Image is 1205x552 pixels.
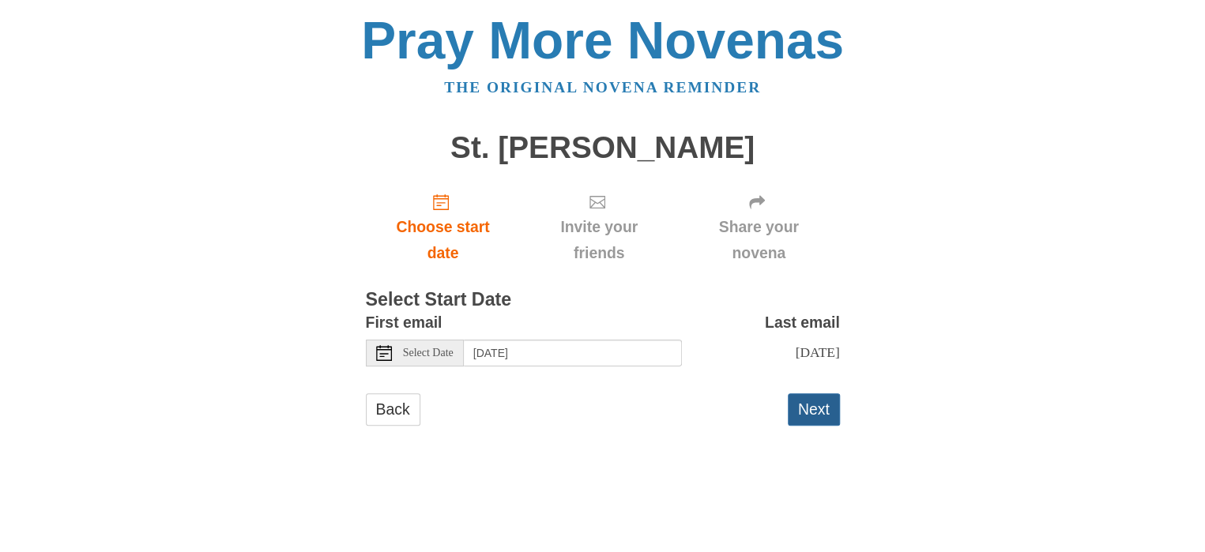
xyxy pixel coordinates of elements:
[366,131,840,165] h1: St. [PERSON_NAME]
[361,11,844,69] a: Pray More Novenas
[795,344,839,360] span: [DATE]
[366,393,420,426] a: Back
[536,214,661,266] span: Invite your friends
[444,79,761,96] a: The original novena reminder
[366,180,521,274] a: Choose start date
[788,393,840,426] button: Next
[694,214,824,266] span: Share your novena
[366,310,442,336] label: First email
[382,214,505,266] span: Choose start date
[520,180,677,274] div: Click "Next" to confirm your start date first.
[403,347,454,359] span: Select Date
[678,180,840,274] div: Click "Next" to confirm your start date first.
[366,290,840,310] h3: Select Start Date
[765,310,840,336] label: Last email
